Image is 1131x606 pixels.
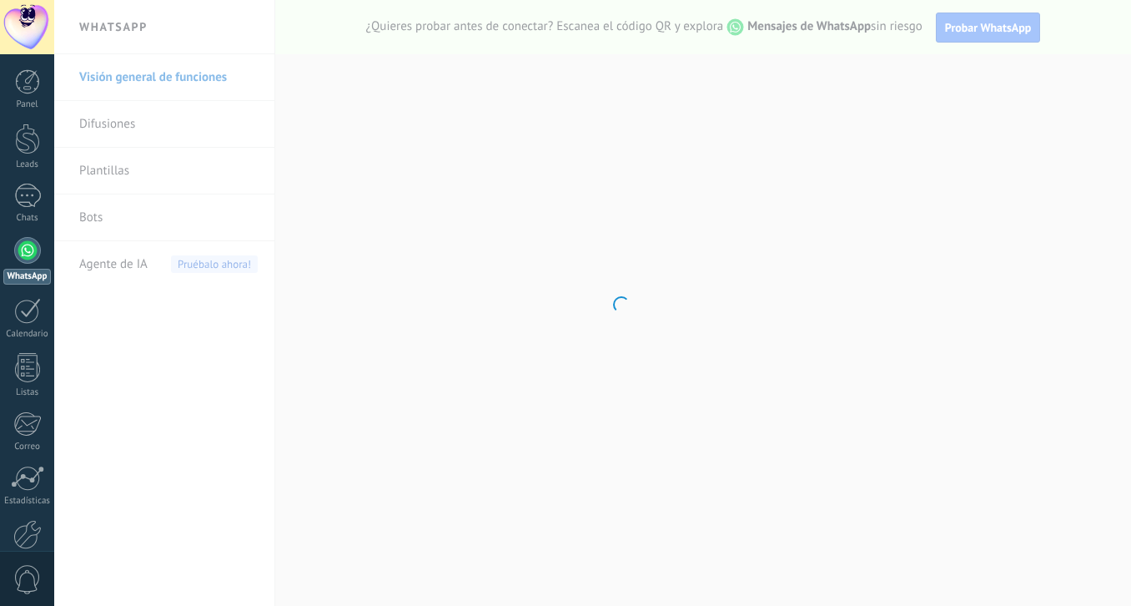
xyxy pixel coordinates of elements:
div: Estadísticas [3,496,52,507]
div: Panel [3,99,52,110]
div: Listas [3,387,52,398]
div: Leads [3,159,52,170]
div: WhatsApp [3,269,51,285]
div: Chats [3,213,52,224]
div: Correo [3,442,52,452]
div: Calendario [3,329,52,340]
